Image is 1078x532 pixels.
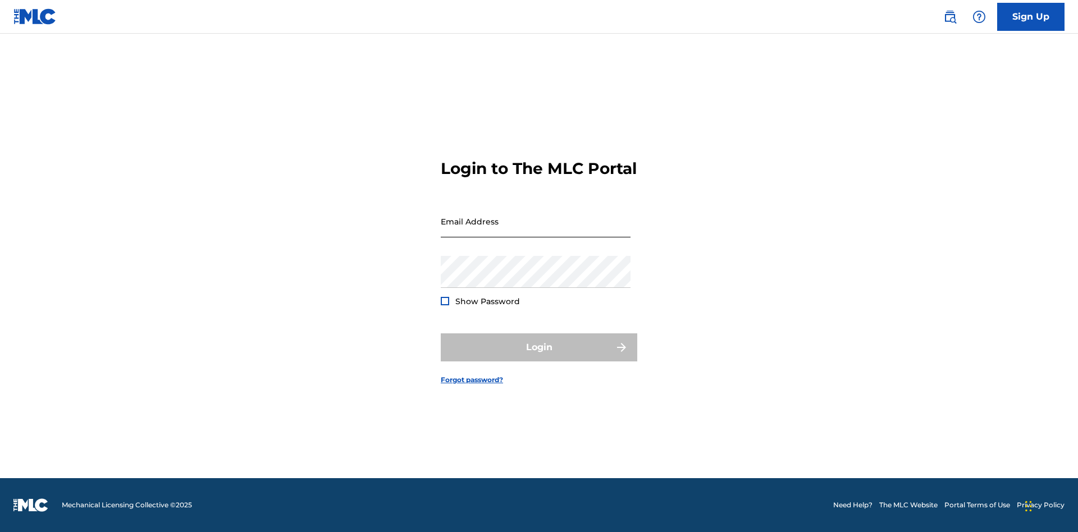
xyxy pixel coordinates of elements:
a: Portal Terms of Use [944,500,1010,510]
img: search [943,10,957,24]
a: The MLC Website [879,500,938,510]
a: Need Help? [833,500,873,510]
img: logo [13,498,48,512]
a: Privacy Policy [1017,500,1065,510]
a: Forgot password? [441,375,503,385]
div: Drag [1025,489,1032,523]
h3: Login to The MLC Portal [441,159,637,178]
a: Public Search [939,6,961,28]
span: Show Password [455,296,520,306]
img: help [972,10,986,24]
div: Help [968,6,990,28]
iframe: Chat Widget [1022,478,1078,532]
img: MLC Logo [13,8,57,25]
a: Sign Up [997,3,1065,31]
span: Mechanical Licensing Collective © 2025 [62,500,192,510]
